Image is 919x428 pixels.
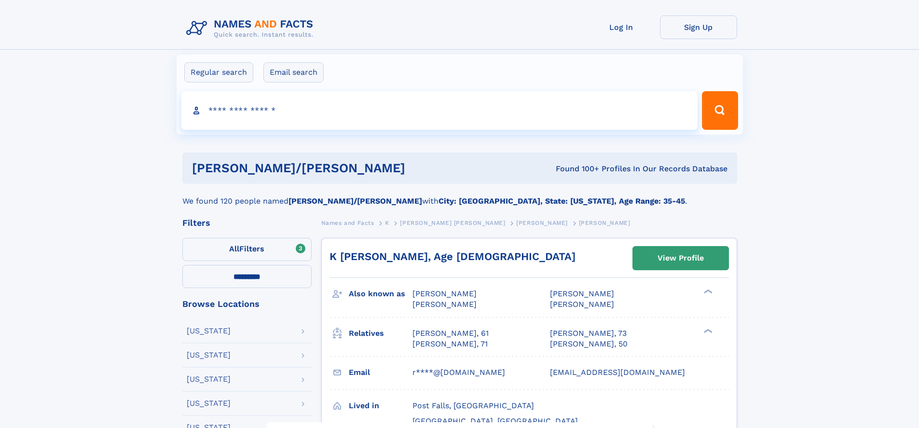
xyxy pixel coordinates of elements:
span: [EMAIL_ADDRESS][DOMAIN_NAME] [550,368,685,377]
div: View Profile [658,247,704,269]
div: [US_STATE] [187,375,231,383]
div: [US_STATE] [187,327,231,335]
a: [PERSON_NAME], 73 [550,328,627,339]
span: All [229,244,239,253]
img: Logo Names and Facts [182,15,321,41]
label: Email search [263,62,324,83]
span: [GEOGRAPHIC_DATA], [GEOGRAPHIC_DATA] [412,416,578,426]
div: Browse Locations [182,300,312,308]
label: Filters [182,238,312,261]
h3: Lived in [349,398,412,414]
div: ❯ [701,289,713,295]
div: [US_STATE] [187,400,231,407]
span: Post Falls, [GEOGRAPHIC_DATA] [412,401,534,410]
span: [PERSON_NAME] [PERSON_NAME] [400,220,505,226]
b: [PERSON_NAME]/[PERSON_NAME] [288,196,422,206]
span: [PERSON_NAME] [550,300,614,309]
h3: Email [349,364,412,381]
a: [PERSON_NAME], 71 [412,339,488,349]
a: K [385,217,389,229]
a: [PERSON_NAME], 61 [412,328,489,339]
a: Sign Up [660,15,737,39]
a: [PERSON_NAME], 50 [550,339,628,349]
div: ❯ [701,328,713,334]
span: [PERSON_NAME] [516,220,568,226]
div: Filters [182,219,312,227]
span: [PERSON_NAME] [579,220,631,226]
label: Regular search [184,62,253,83]
a: Names and Facts [321,217,374,229]
span: [PERSON_NAME] [412,300,477,309]
h3: Relatives [349,325,412,342]
a: [PERSON_NAME] [PERSON_NAME] [400,217,505,229]
input: search input [181,91,698,130]
span: [PERSON_NAME] [550,289,614,298]
button: Search Button [702,91,738,130]
a: K [PERSON_NAME], Age [DEMOGRAPHIC_DATA] [329,250,576,262]
div: We found 120 people named with . [182,184,737,207]
span: [PERSON_NAME] [412,289,477,298]
a: View Profile [633,247,728,270]
h3: Also known as [349,286,412,302]
h1: [PERSON_NAME]/[PERSON_NAME] [192,162,480,174]
div: Found 100+ Profiles In Our Records Database [480,164,727,174]
a: [PERSON_NAME] [516,217,568,229]
div: [US_STATE] [187,351,231,359]
span: K [385,220,389,226]
b: City: [GEOGRAPHIC_DATA], State: [US_STATE], Age Range: 35-45 [439,196,685,206]
a: Log In [583,15,660,39]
